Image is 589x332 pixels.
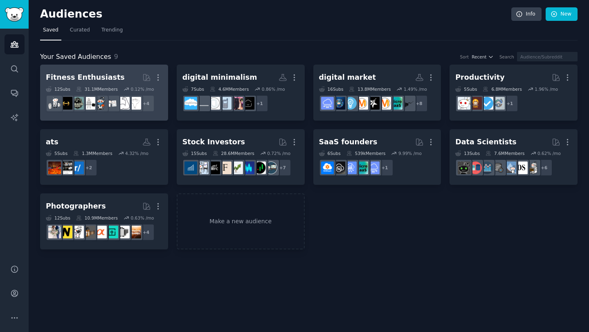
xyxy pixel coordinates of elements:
[40,65,168,121] a: Fitness Enthusiasts12Subs31.1MMembers0.12% /mo+4Fitnessstrength_trainingloseitHealthGYMGymMotivat...
[546,7,578,21] a: New
[481,162,493,174] img: analytics
[537,150,561,156] div: 0.62 % /mo
[184,97,197,110] img: simpleliving
[46,201,106,211] div: Photographers
[83,97,95,110] img: GYM
[70,27,90,34] span: Curated
[137,224,155,241] div: + 4
[501,95,518,112] div: + 1
[346,150,386,156] div: 539k Members
[455,150,480,156] div: 13 Sub s
[344,97,357,110] img: Entrepreneur
[504,162,516,174] img: statistics
[511,7,542,21] a: Info
[130,215,154,221] div: 0.63 % /mo
[46,150,67,156] div: 5 Sub s
[60,226,72,238] img: Nikon
[101,27,123,34] span: Trending
[469,162,482,174] img: datasets
[376,159,393,176] div: + 1
[219,97,232,110] img: dumbphones
[207,97,220,110] img: digitalminimalism
[40,129,168,185] a: ats5Subs1.3MMembers4.32% /mo+2RecruitmentAgenciesRecruitmentrecruitinghell
[83,226,95,238] img: AnalogCommunity
[117,97,130,110] img: strength_training
[137,95,155,112] div: + 4
[455,137,516,147] div: Data Scientists
[184,162,197,174] img: dividends
[535,159,553,176] div: + 6
[267,150,290,156] div: 0.72 % /mo
[76,86,118,92] div: 31.1M Members
[349,86,391,92] div: 13.8M Members
[213,150,254,156] div: 28.6M Members
[333,97,345,110] img: digital_marketing
[177,193,305,249] a: Make a new audience
[262,86,285,92] div: 0.86 % /mo
[210,86,249,92] div: 4.6M Members
[472,54,486,60] span: Recent
[177,65,305,121] a: digital minimalism7Subs4.6MMembers0.86% /mo+1OasisLauncherminimalist_phonedumbphonesdigitalminima...
[458,162,470,174] img: data
[40,8,511,21] h2: Audiences
[182,150,207,156] div: 15 Sub s
[319,150,341,156] div: 6 Sub s
[492,162,505,174] img: dataengineering
[390,97,402,110] img: microsaas
[99,24,126,40] a: Trending
[333,162,345,174] img: NoCodeSaaS
[106,226,118,238] img: streetphotography
[458,97,470,110] img: productivity
[481,97,493,110] img: getdisciplined
[367,97,380,110] img: SaaSMarketing
[80,159,97,176] div: + 2
[321,97,334,110] img: SaaS
[128,226,141,238] img: photography
[43,27,58,34] span: Saved
[46,137,58,147] div: ats
[48,226,61,238] img: WeddingPhotography
[253,162,266,174] img: Daytrading
[67,24,93,40] a: Curated
[46,72,125,83] div: Fitness Enthusiasts
[40,24,61,40] a: Saved
[469,97,482,110] img: Productivitycafe
[73,150,112,156] div: 1.3M Members
[450,129,578,185] a: Data Scientists13Subs7.6MMembers0.62% /mo+6MachineLearningdatasciencestatisticsdataengineeringana...
[5,7,24,22] img: GummySearch logo
[94,226,107,238] img: SonyAlpha
[499,54,514,60] div: Search
[367,162,380,174] img: SaaS
[251,95,268,112] div: + 1
[207,162,220,174] img: FinancialCareers
[450,65,578,121] a: Productivity5Subs6.8MMembers1.96% /mo+1ProductivityGeeksgetdisciplinedProductivitycafeproductivity
[378,97,391,110] img: advertising
[319,137,378,147] div: SaaS founders
[321,162,334,174] img: B2BSaaS
[483,86,522,92] div: 6.8M Members
[486,150,524,156] div: 7.6M Members
[313,65,441,121] a: digital market16Subs13.8MMembers1.49% /mo+8IndieDevmicrosaasadvertisingSaaSMarketingAskMarketingE...
[355,97,368,110] img: AskMarketing
[398,150,422,156] div: 9.99 % /mo
[230,97,243,110] img: minimalist_phone
[319,86,344,92] div: 16 Sub s
[182,86,204,92] div: 7 Sub s
[196,97,209,110] img: minimalism
[71,97,84,110] img: GymMotivation
[128,97,141,110] img: Fitness
[40,193,168,249] a: Photographers12Subs10.9MMembers0.63% /mo+4photographyanalogstreetphotographySonyAlphaAnalogCommun...
[230,162,243,174] img: investing
[355,162,368,174] img: microsaas
[219,162,232,174] img: finance
[60,162,72,174] img: Recruitment
[242,162,254,174] img: StockMarket
[76,215,118,221] div: 10.9M Members
[46,215,70,221] div: 12 Sub s
[274,159,291,176] div: + 7
[106,97,118,110] img: loseit
[60,97,72,110] img: workout
[114,53,118,61] span: 9
[94,97,107,110] img: Health
[319,72,376,83] div: digital market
